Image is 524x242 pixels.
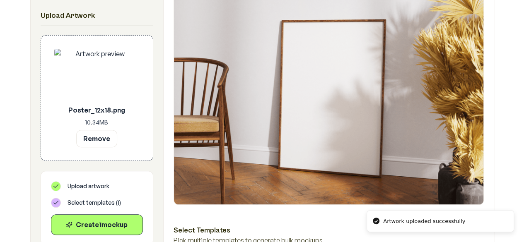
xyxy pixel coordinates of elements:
h3: Select Templates [174,225,484,235]
button: Remove [76,130,117,147]
p: 10.34 MB [54,118,140,127]
div: Create 1 mockup [58,220,136,230]
span: Select templates ( 1 ) [68,199,121,207]
span: Upload artwork [68,182,109,190]
h2: Upload Artwork [41,10,153,22]
p: Poster_12x18.png [54,105,140,115]
button: Create1mockup [51,214,143,235]
img: Artwork preview [54,49,140,102]
div: Artwork uploaded successfully [383,217,465,225]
